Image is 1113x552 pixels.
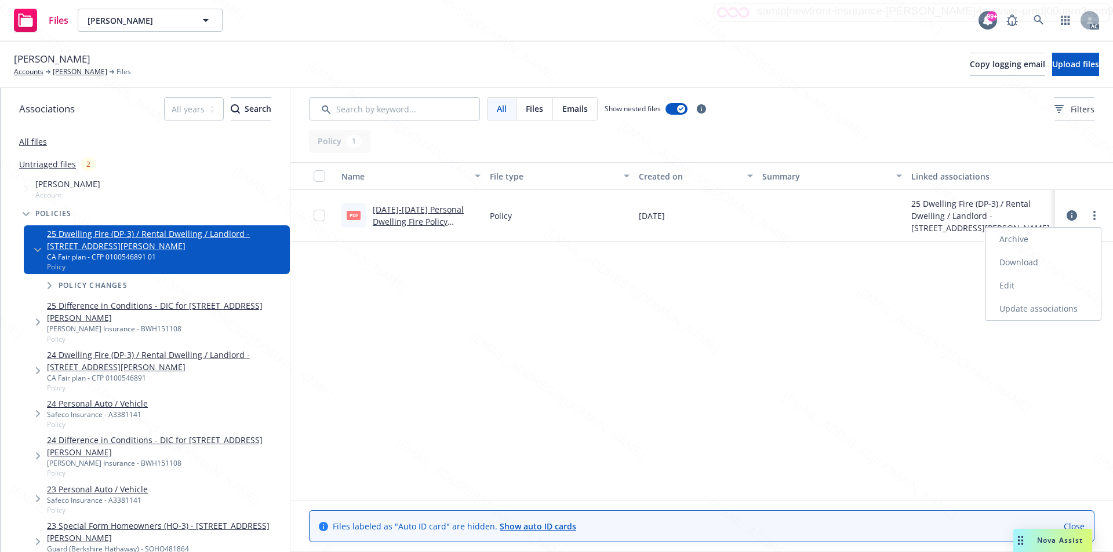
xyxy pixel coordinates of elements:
span: [PERSON_NAME] [88,14,188,27]
div: Search [231,98,271,120]
a: more [1087,209,1101,222]
div: Safeco Insurance - A3381141 [47,410,148,419]
div: Created on [639,170,741,182]
span: Associations [19,101,75,116]
span: Policy changes [59,282,128,289]
div: 99+ [987,11,997,21]
span: Filters [1054,103,1094,115]
span: Policy [47,505,148,515]
input: Toggle Row Selected [314,210,325,221]
a: Accounts [14,67,43,77]
span: Upload files [1052,59,1099,70]
span: Policy [47,419,148,429]
a: Update associations [985,297,1101,320]
button: Filters [1054,97,1094,120]
a: 23 Personal Auto / Vehicle [47,483,148,495]
span: Policy [47,468,285,478]
button: Nova Assist [1013,529,1092,552]
a: 25 Difference in Conditions - DIC for [STREET_ADDRESS][PERSON_NAME] [47,299,285,324]
a: Report a Bug [1001,9,1024,32]
a: Switch app [1054,9,1077,32]
a: [PERSON_NAME] [53,67,107,77]
span: Policy [490,210,512,222]
div: [PERSON_NAME] Insurance - BWH151108 [47,458,285,468]
a: Close [1064,520,1085,532]
button: [PERSON_NAME] [78,9,223,32]
div: 2 [81,158,96,171]
button: SearchSearch [231,97,271,120]
span: Files [526,103,543,115]
div: CA Fair plan - CFP 0100546891 [47,373,285,383]
div: CA Fair plan - CFP 0100546891 01 [47,252,285,262]
svg: Search [231,104,240,114]
button: Linked associations [907,162,1055,190]
a: 24 Personal Auto / Vehicle [47,397,148,410]
span: [PERSON_NAME] [35,178,100,190]
a: Edit [985,274,1101,297]
span: Filters [1071,103,1094,115]
a: Download [985,251,1101,274]
div: Summary [762,170,889,182]
a: Show auto ID cards [500,521,576,532]
button: Created on [634,162,758,190]
span: Policy [47,383,285,393]
a: 23 Special Form Homeowners (HO-3) - [STREET_ADDRESS][PERSON_NAME] [47,520,285,544]
a: Search [1027,9,1050,32]
a: [DATE]-[DATE] Personal Dwelling Fire Policy CFP010054689101.pdf [373,204,464,239]
a: Untriaged files [19,158,76,170]
span: Copy logging email [970,59,1045,70]
a: All files [19,136,47,147]
span: Files [117,67,131,77]
a: Archive [985,228,1101,251]
span: Policies [35,210,72,217]
button: Copy logging email [970,53,1045,76]
button: Upload files [1052,53,1099,76]
a: 24 Dwelling Fire (DP-3) / Rental Dwelling / Landlord - [STREET_ADDRESS][PERSON_NAME] [47,349,285,373]
span: Files labeled as "Auto ID card" are hidden. [333,520,576,532]
a: 24 Difference in Conditions - DIC for [STREET_ADDRESS][PERSON_NAME] [47,434,285,458]
span: [DATE] [639,210,665,222]
div: [PERSON_NAME] Insurance - BWH151108 [47,324,285,334]
span: Policy [47,262,285,272]
a: 25 Dwelling Fire (DP-3) / Rental Dwelling / Landlord - [STREET_ADDRESS][PERSON_NAME] [47,228,285,252]
div: Name [341,170,468,182]
span: All [497,103,507,115]
div: File type [490,170,616,182]
div: Linked associations [911,170,1050,182]
span: Account [35,190,100,200]
span: pdf [347,211,361,220]
span: Show nested files [605,104,661,114]
button: Summary [758,162,906,190]
span: Nova Assist [1037,535,1083,545]
span: Emails [562,103,588,115]
input: Select all [314,170,325,182]
span: [PERSON_NAME] [14,52,90,67]
div: Safeco Insurance - A3381141 [47,495,148,505]
button: Name [337,162,485,190]
a: Files [9,4,73,36]
div: Drag to move [1013,529,1028,552]
span: Policy [47,334,285,344]
div: 25 Dwelling Fire (DP-3) / Rental Dwelling / Landlord - [STREET_ADDRESS][PERSON_NAME] [911,198,1050,234]
button: File type [485,162,634,190]
input: Search by keyword... [309,97,480,120]
span: Files [49,16,68,25]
